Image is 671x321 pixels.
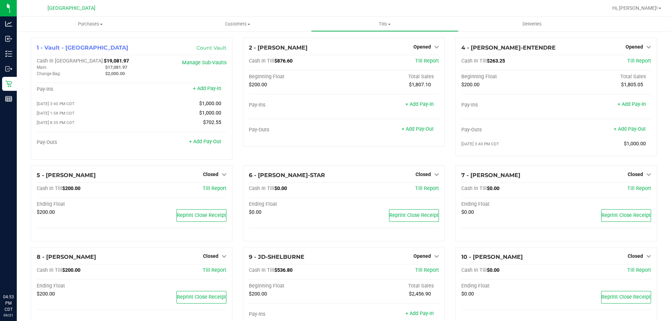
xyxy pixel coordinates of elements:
a: + Add Pay-In [618,101,646,107]
span: Reprint Close Receipt [601,212,651,218]
div: Total Sales [556,74,651,80]
span: $200.00 [37,209,55,215]
a: Deliveries [459,17,606,31]
button: Reprint Close Receipt [389,209,439,222]
button: Reprint Close Receipt [601,209,651,222]
div: Total Sales [344,74,439,80]
span: Closed [416,172,431,177]
span: Purchases [17,21,164,27]
span: Closed [203,172,218,177]
div: Ending Float [461,283,556,289]
a: Customers [164,17,311,31]
a: Till Report [627,58,651,64]
a: Manage Sub-Vaults [182,60,226,66]
span: Cash In Till [249,267,274,273]
span: $2,000.00 [105,71,125,76]
span: Opened [413,44,431,50]
span: $1,805.05 [621,82,643,88]
inline-svg: Retail [5,80,12,87]
div: Ending Float [461,201,556,207]
span: $200.00 [62,267,80,273]
p: 04:53 PM CDT [3,294,14,313]
div: Beginning Float [249,283,344,289]
div: Pay-Outs [249,127,344,133]
span: $17,081.97 [105,65,127,70]
div: Pay-Ins [37,86,132,93]
span: [DATE] 1:58 PM CDT [37,111,74,116]
a: Count Vault [196,45,226,51]
span: [DATE] 3:40 PM CDT [461,141,499,146]
span: $876.60 [274,58,293,64]
span: Cash In Till [461,185,487,191]
span: $200.00 [37,291,55,297]
span: Till Report [415,58,439,64]
span: Deliveries [513,21,551,27]
a: + Add Pay-Out [402,126,434,132]
span: [DATE] 8:35 PM CDT [37,120,74,125]
span: Cash In Till [37,185,62,191]
span: Till Report [203,185,226,191]
span: Reprint Close Receipt [389,212,439,218]
span: [GEOGRAPHIC_DATA] [48,5,95,11]
div: Ending Float [37,283,132,289]
span: $2,456.90 [409,291,431,297]
span: $702.55 [203,119,221,125]
span: $536.80 [274,267,293,273]
span: $200.00 [249,291,267,297]
span: Closed [628,172,643,177]
span: Till Report [627,185,651,191]
inline-svg: Analytics [5,20,12,27]
span: Cash In Till [461,58,487,64]
iframe: Resource center [7,265,28,286]
span: 2 - [PERSON_NAME] [249,44,308,51]
span: Cash In [GEOGRAPHIC_DATA]: [37,58,104,64]
span: Cash In Till [249,185,274,191]
inline-svg: Inbound [5,35,12,42]
inline-svg: Reports [5,95,12,102]
div: Pay-Ins [461,102,556,108]
div: Ending Float [249,201,344,207]
a: Till Report [627,267,651,273]
span: $1,000.00 [624,141,646,147]
a: Till Report [415,185,439,191]
button: Reprint Close Receipt [601,291,651,304]
a: Tills [311,17,458,31]
span: $1,807.10 [409,82,431,88]
span: $0.00 [461,209,474,215]
p: 09/21 [3,313,14,318]
span: $200.00 [62,185,80,191]
span: 4 - [PERSON_NAME]-ENTENDRE [461,44,556,51]
span: $200.00 [249,82,267,88]
div: Pay-Outs [461,127,556,133]
span: $0.00 [274,185,287,191]
span: $0.00 [487,185,499,191]
a: Purchases [17,17,164,31]
span: Cash In Till [461,267,487,273]
span: Cash In Till [249,58,274,64]
span: 9 - JD-SHELBURNE [249,254,304,260]
a: + Add Pay-In [405,311,434,316]
span: 10 - [PERSON_NAME] [461,254,523,260]
a: Till Report [415,267,439,273]
span: $263.25 [487,58,505,64]
a: Till Report [203,267,226,273]
span: Reprint Close Receipt [601,294,651,300]
span: $0.00 [461,291,474,297]
span: Opened [626,44,643,50]
span: Closed [203,253,218,259]
div: Pay-Ins [249,311,344,318]
span: Cash In Till [37,267,62,273]
div: Beginning Float [249,74,344,80]
span: $200.00 [461,82,479,88]
span: Change Bag: [37,71,61,76]
span: Tills [311,21,458,27]
span: $0.00 [487,267,499,273]
span: 6 - [PERSON_NAME]-STAR [249,172,325,178]
a: + Add Pay-Out [614,126,646,132]
a: + Add Pay-Out [189,139,221,145]
span: 7 - [PERSON_NAME] [461,172,520,178]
